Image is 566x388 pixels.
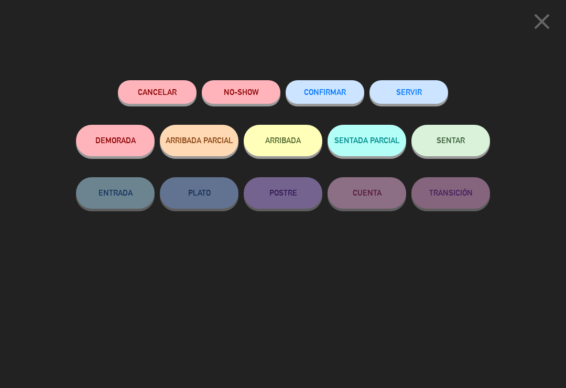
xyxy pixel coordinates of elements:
button: SERVIR [369,80,448,104]
button: DEMORADA [76,125,155,156]
button: ARRIBADA PARCIAL [160,125,238,156]
span: SENTAR [437,136,465,145]
button: CUENTA [328,177,406,209]
button: Cancelar [118,80,197,104]
button: PLATO [160,177,238,209]
button: ARRIBADA [244,125,322,156]
button: SENTAR [411,125,490,156]
span: ARRIBADA PARCIAL [166,136,233,145]
i: close [529,8,555,35]
button: close [526,8,558,39]
button: POSTRE [244,177,322,209]
button: ENTRADA [76,177,155,209]
button: CONFIRMAR [286,80,364,104]
button: NO-SHOW [202,80,280,104]
button: SENTADA PARCIAL [328,125,406,156]
span: CONFIRMAR [304,88,346,96]
button: TRANSICIÓN [411,177,490,209]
